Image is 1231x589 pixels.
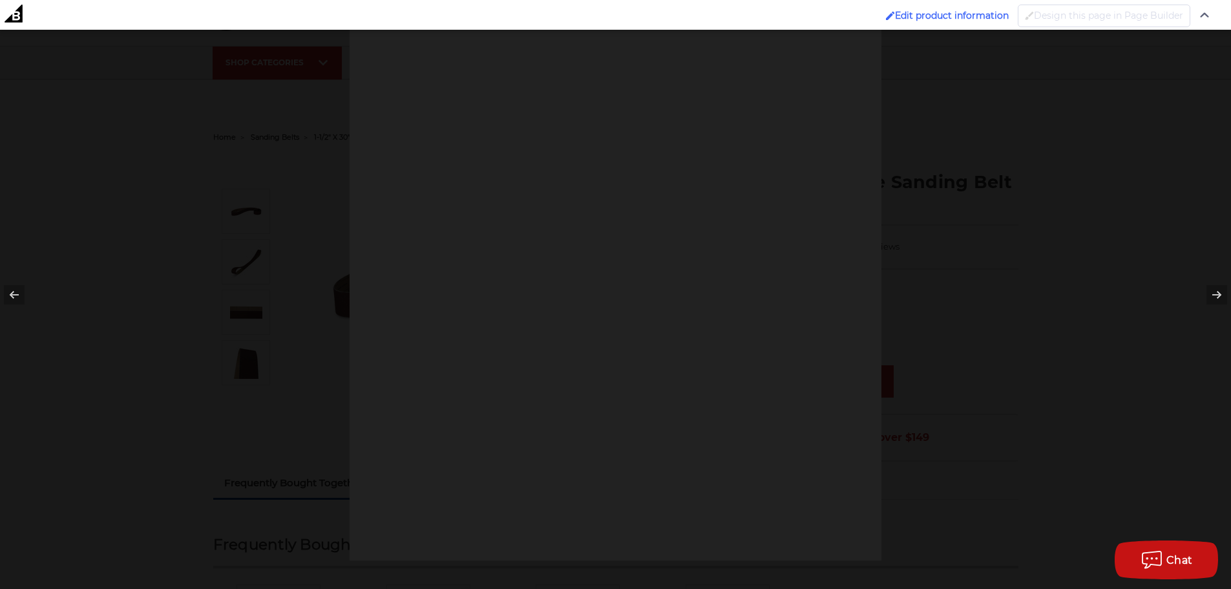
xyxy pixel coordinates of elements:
[879,3,1015,28] a: Enabled brush for product edit Edit product information
[1034,10,1183,21] span: Design this page in Page Builder
[1186,262,1231,327] button: Next (arrow right)
[1025,11,1034,20] img: Disabled brush to Design this page in Page Builder
[1018,5,1190,27] button: Disabled brush to Design this page in Page Builder Design this page in Page Builder
[1115,541,1218,579] button: Chat
[1200,12,1209,18] img: Close Admin Bar
[1166,554,1193,566] span: Chat
[895,10,1009,21] span: Edit product information
[886,11,895,20] img: Enabled brush for product edit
